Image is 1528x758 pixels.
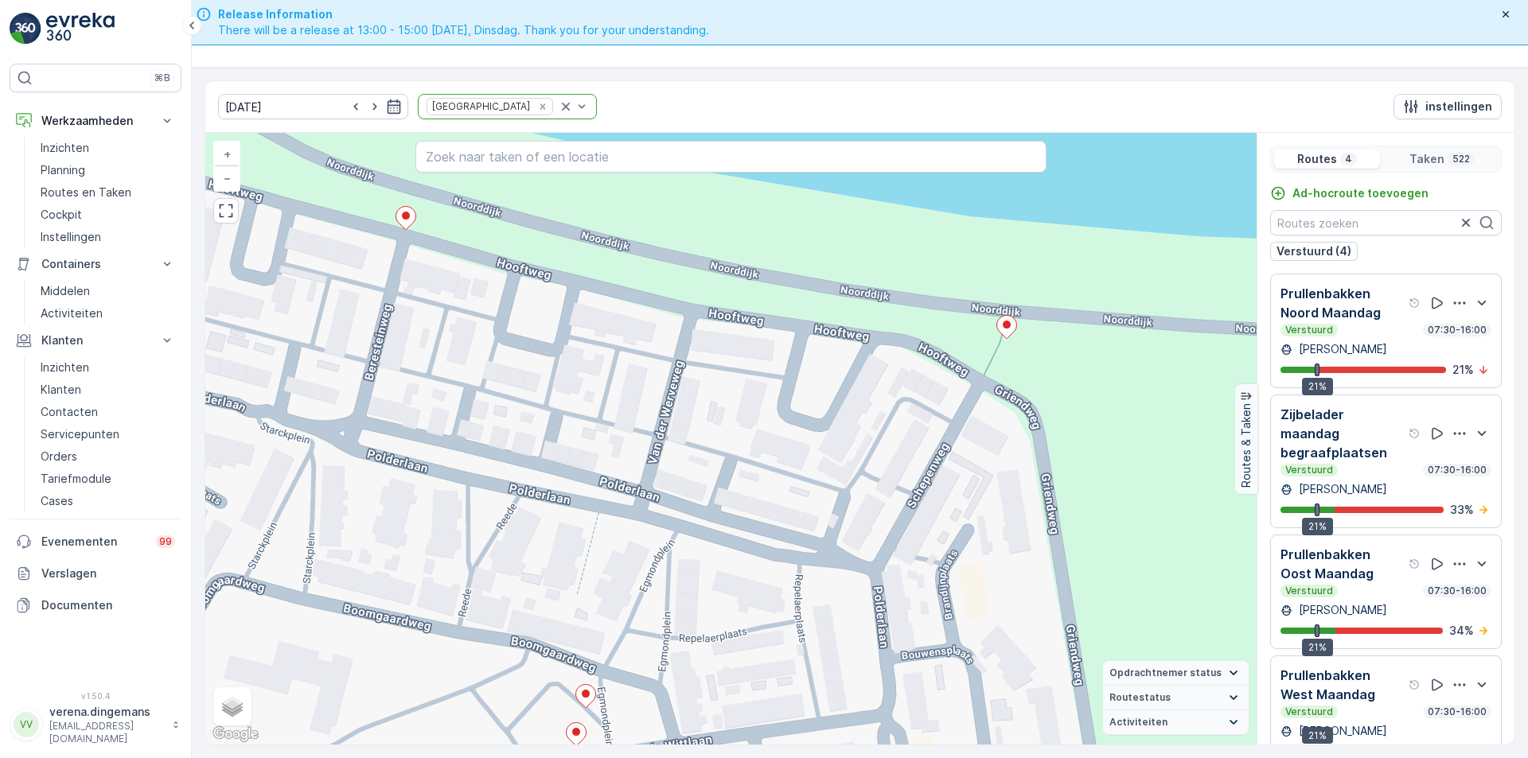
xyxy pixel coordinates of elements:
[1426,324,1488,336] p: 07:30-16:00
[41,113,150,129] p: Werkzaamheden
[34,356,181,379] a: Inzichten
[41,534,146,550] p: Evenementen
[218,6,709,22] span: Release Information
[34,468,181,490] a: Tariefmodule
[41,597,175,613] p: Documenten
[1296,481,1387,497] p: [PERSON_NAME]
[1280,666,1405,704] p: Prullenbakken West Maandag
[1426,464,1488,476] p: 07:30-16:00
[1296,723,1387,739] p: [PERSON_NAME]
[1284,706,1335,718] p: Verstuurd
[218,94,408,119] input: dd/mm/yyyy
[1409,427,1421,440] div: help tooltippictogram
[1302,378,1333,395] div: 21%
[41,471,111,487] p: Tariefmodule
[159,535,172,548] p: 99
[1343,153,1354,165] p: 4
[34,280,181,302] a: Middelen
[34,401,181,423] a: Contacten
[1284,464,1335,476] p: Verstuurd
[1103,686,1249,710] summary: Routestatus
[1409,678,1421,691] div: help tooltippictogram
[1280,284,1405,322] p: Prullenbakken Noord Maandag
[1450,502,1474,518] p: 33 %
[1109,667,1222,679] span: Opdrachtnemer status
[1296,602,1387,618] p: [PERSON_NAME]
[224,147,231,161] span: +
[209,724,262,744] a: Dit gebied openen in Google Maps (er wordt een nieuw venster geopend)
[41,185,131,200] p: Routes en Taken
[34,379,181,401] a: Klanten
[1284,585,1335,597] p: Verstuurd
[41,162,85,178] p: Planning
[1302,639,1333,656] div: 21%
[1270,242,1358,261] button: Verstuurd (4)
[1270,185,1429,201] a: Ad-hocroute toevoegen
[41,256,150,272] p: Containers
[1296,341,1387,357] p: [PERSON_NAME]
[1280,545,1405,583] p: Prullenbakken Oost Maandag
[41,283,90,299] p: Middelen
[209,724,262,744] img: Google
[41,140,89,156] p: Inzichten
[41,566,175,581] p: Verslagen
[41,426,119,442] p: Servicepunten
[1409,558,1421,570] div: help tooltippictogram
[427,99,532,114] div: [GEOGRAPHIC_DATA]
[41,229,101,245] p: Instellingen
[415,141,1047,173] input: Zoek naar taken of een locatie
[14,712,39,737] div: VV
[1284,324,1335,336] p: Verstuurd
[215,142,239,166] a: In zoomen
[34,226,181,248] a: Instellingen
[218,22,709,38] span: There will be a release at 13:00 - 15:00 [DATE], Dinsdag. Thank you for your understanding.
[10,13,41,45] img: logo
[224,171,232,185] span: −
[1302,518,1333,535] div: 21%
[34,204,181,226] a: Cockpit
[41,360,89,375] p: Inzichten
[10,558,181,589] a: Verslagen
[1394,94,1502,119] button: instellingen
[1238,403,1254,488] p: Routes & Taken
[49,720,164,745] p: [EMAIL_ADDRESS][DOMAIN_NAME]
[34,159,181,181] a: Planning
[41,207,82,223] p: Cockpit
[1297,151,1337,167] p: Routes
[41,449,77,465] p: Orders
[1280,405,1405,462] p: Zijbelader maandag begraafplaatsen
[1426,585,1488,597] p: 07:30-16:00
[46,13,115,45] img: logo_light-DOdMpM7g.png
[215,166,239,190] a: Uitzoomen
[34,137,181,159] a: Inzichten
[215,689,250,724] a: Layers
[49,704,164,720] p: verena.dingemans
[1109,691,1171,704] span: Routestatus
[1109,716,1167,729] span: Activiteiten
[1302,727,1333,744] div: 21%
[1409,151,1444,167] p: Taken
[34,490,181,512] a: Cases
[34,181,181,204] a: Routes en Taken
[10,704,181,745] button: VVverena.dingemans[EMAIL_ADDRESS][DOMAIN_NAME]
[34,302,181,325] a: Activiteiten
[10,325,181,356] button: Klanten
[10,105,181,137] button: Werkzaamheden
[1426,706,1488,718] p: 07:30-16:00
[1452,362,1474,378] p: 21 %
[1451,153,1471,165] p: 522
[34,423,181,445] a: Servicepunten
[41,493,73,509] p: Cases
[41,332,150,348] p: Klanten
[34,445,181,468] a: Orders
[41,305,103,321] p: Activiteiten
[10,526,181,558] a: Evenementen99
[1103,661,1249,686] summary: Opdrachtnemer status
[1292,185,1429,201] p: Ad-hocroute toevoegen
[41,404,98,420] p: Contacten
[1425,99,1492,115] p: instellingen
[1270,210,1502,235] input: Routes zoeken
[1409,297,1421,309] div: help tooltippictogram
[1449,623,1474,639] p: 34 %
[154,72,170,84] p: ⌘B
